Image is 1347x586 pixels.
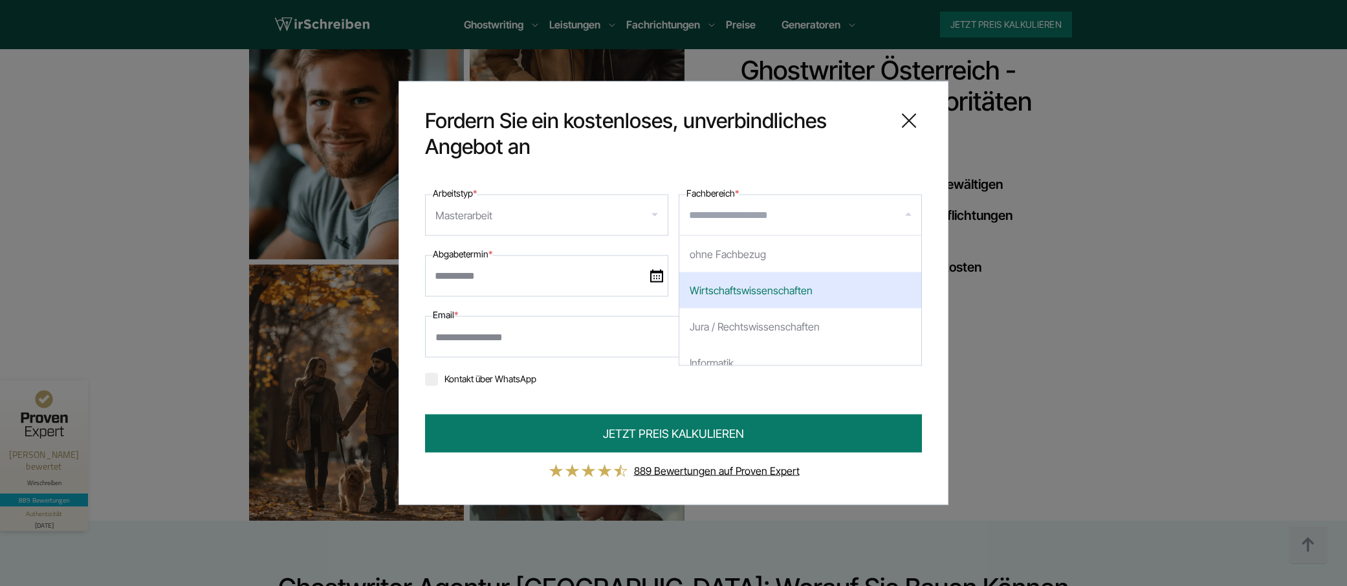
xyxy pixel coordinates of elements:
[679,345,921,381] div: Informatik
[433,186,477,201] label: Arbeitstyp
[679,309,921,345] div: Jura / Rechtswissenschaften
[435,205,492,226] div: Masterarbeit
[433,307,458,323] label: Email
[634,464,800,477] a: 889 Bewertungen auf Proven Expert
[686,186,739,201] label: Fachbereich
[425,373,536,384] label: Kontakt über WhatsApp
[679,236,921,272] div: ohne Fachbezug
[433,246,492,262] label: Abgabetermin
[603,425,744,442] span: JETZT PREIS KALKULIEREN
[679,272,921,309] div: Wirtschaftswissenschaften
[425,108,886,160] span: Fordern Sie ein kostenloses, unverbindliches Angebot an
[425,255,668,297] input: date
[650,270,663,283] img: date
[425,415,922,453] button: JETZT PREIS KALKULIEREN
